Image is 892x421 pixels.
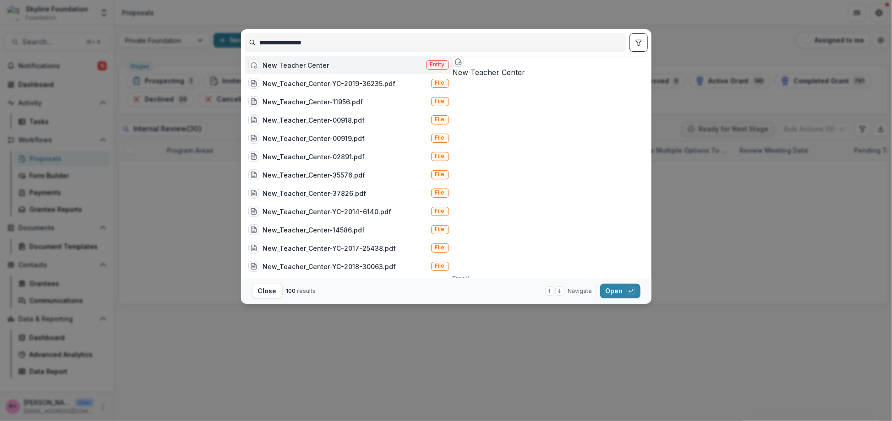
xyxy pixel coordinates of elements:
span: File [435,189,445,196]
div: New_Teacher_Center-YC-2017-25438.pdf [263,243,396,253]
button: Open [600,284,640,298]
button: toggle filters [629,33,648,52]
div: New_Teacher_Center-YC-2018-30063.pdf [263,262,396,271]
span: File [435,98,445,104]
span: File [435,135,445,141]
span: File [435,80,445,86]
span: 100 [286,287,296,294]
span: File [435,116,445,123]
div: New Teacher Center [263,60,329,70]
div: New Teacher Center [453,67,648,78]
span: Navigate [568,287,592,295]
span: File [435,208,445,214]
span: Email [453,275,470,282]
span: File [435,153,445,159]
span: File [435,244,445,251]
span: File [435,263,445,269]
span: Entity [430,61,445,68]
div: New_Teacher_Center-00919.pdf [263,134,365,143]
span: File [435,171,445,178]
div: New_Teacher_Center-35576.pdf [263,170,366,180]
div: New_Teacher_Center-YC-2014-6140.pdf [263,207,392,216]
div: New_Teacher_Center-14586.pdf [263,225,365,235]
button: Close [252,284,283,298]
div: New_Teacher_Center-37826.pdf [263,189,367,198]
span: File [435,226,445,232]
span: results [297,287,316,294]
div: New_Teacher_Center-YC-2019-36235.pdf [263,79,396,88]
div: New_Teacher_Center-11956.pdf [263,97,363,107]
div: New_Teacher_Center-02891.pdf [263,152,365,162]
div: New_Teacher_Center-00918.pdf [263,115,365,125]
